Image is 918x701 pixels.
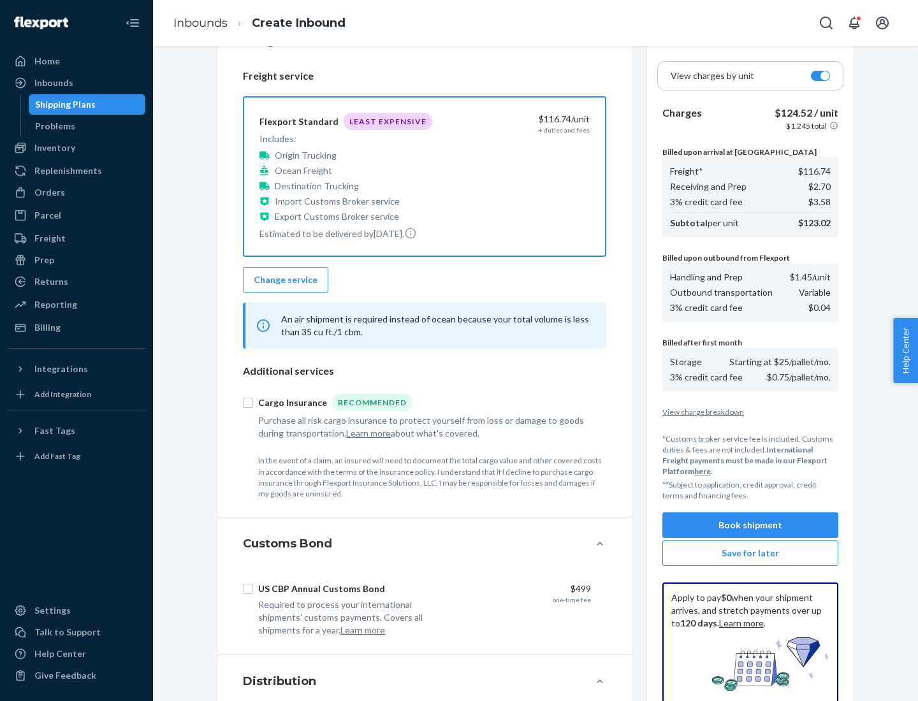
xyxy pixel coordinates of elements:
[8,73,145,93] a: Inbounds
[34,164,102,177] div: Replenishments
[8,294,145,315] a: Reporting
[662,252,838,263] p: Billed upon outbound from Flexport
[799,286,831,299] p: Variable
[34,321,61,334] div: Billing
[8,228,145,249] a: Freight
[694,466,711,476] a: here
[259,227,432,240] p: Estimated to be delivered by [DATE] .
[34,232,66,245] div: Freight
[790,271,831,284] p: $1.45 /unit
[243,398,253,408] input: Cargo InsuranceRecommended
[670,165,703,178] p: Freight*
[775,106,838,120] p: $124.52 / unit
[243,69,606,83] p: Freight service
[332,394,412,411] div: Recommended
[458,582,591,595] div: $499
[893,318,918,383] button: Help Center
[662,445,827,476] b: International Freight payments must be made in our Flexport Platform .
[8,644,145,664] a: Help Center
[670,286,773,299] p: Outbound transportation
[34,209,61,222] div: Parcel
[14,17,68,29] img: Flexport logo
[259,115,339,128] div: Flexport Standard
[670,301,743,314] p: 3% credit card fee
[8,271,145,292] a: Returns
[808,180,831,193] p: $2.70
[258,414,591,440] div: Purchase all risk cargo insurance to protect yourself from loss or damage to goods during transpo...
[670,180,747,193] p: Receiving and Prep
[243,584,253,594] input: US CBP Annual Customs Bond
[34,451,80,461] div: Add Fast Tag
[670,271,743,284] p: Handling and Prep
[8,51,145,71] a: Home
[35,98,96,111] div: Shipping Plans
[258,598,448,637] div: Required to process your international shipments' customs payments. Covers all shipments for a year.
[34,363,88,375] div: Integrations
[8,446,145,466] a: Add Fast Tag
[786,120,827,131] p: $1,245 total
[670,371,743,384] p: 3% credit card fee
[275,164,332,177] p: Ocean Freight
[671,69,754,82] p: View charges by unit
[344,113,432,130] div: Least Expensive
[870,10,895,36] button: Open account menu
[670,356,702,368] p: Storage
[8,384,145,405] a: Add Integration
[662,540,838,566] button: Save for later
[35,120,75,133] div: Problems
[275,210,399,223] p: Export Customs Broker service
[539,126,590,134] div: + duties and fees
[680,618,717,628] b: 120 days
[8,622,145,642] a: Talk to Support
[841,10,867,36] button: Open notifications
[662,433,838,477] p: *Customs broker service fee is included. Customs duties & fees are not included.
[662,337,838,348] p: Billed after first month
[8,161,145,181] a: Replenishments
[662,407,838,417] button: View charge breakdown
[120,10,145,36] button: Close Navigation
[346,427,391,440] button: Learn more
[243,673,316,690] h4: Distribution
[34,424,75,437] div: Fast Tags
[34,141,75,154] div: Inventory
[457,113,590,126] div: $116.74 /unit
[729,356,831,368] p: Starting at $25/pallet/mo.
[252,16,346,30] a: Create Inbound
[8,421,145,441] button: Fast Tags
[34,55,60,68] div: Home
[243,364,606,379] p: Additional services
[275,149,337,162] p: Origin Trucking
[670,217,708,228] b: Subtotal
[340,624,385,637] button: Learn more
[8,182,145,203] a: Orders
[258,582,385,595] div: US CBP Annual Customs Bond
[8,205,145,226] a: Parcel
[275,195,400,208] p: Import Customs Broker service
[670,217,739,229] p: per unit
[553,595,591,604] div: one-time fee
[259,133,432,145] p: Includes:
[258,396,327,409] div: Cargo Insurance
[671,591,829,630] p: Apply to pay when your shipment arrives, and stretch payments over up to . .
[8,317,145,338] a: Billing
[29,94,146,115] a: Shipping Plans
[275,180,359,192] p: Destination Trucking
[34,626,101,639] div: Talk to Support
[34,669,96,682] div: Give Feedback
[721,592,731,603] b: $0
[34,298,77,311] div: Reporting
[662,512,838,538] button: Book shipment
[29,116,146,136] a: Problems
[8,600,145,621] a: Settings
[163,4,356,42] ol: breadcrumbs
[243,267,328,293] button: Change service
[662,147,838,157] p: Billed upon arrival at [GEOGRAPHIC_DATA]
[767,371,831,384] p: $0.75/pallet/mo.
[662,106,702,119] b: Charges
[173,16,228,30] a: Inbounds
[243,535,332,552] h4: Customs Bond
[34,647,86,660] div: Help Center
[8,665,145,686] button: Give Feedback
